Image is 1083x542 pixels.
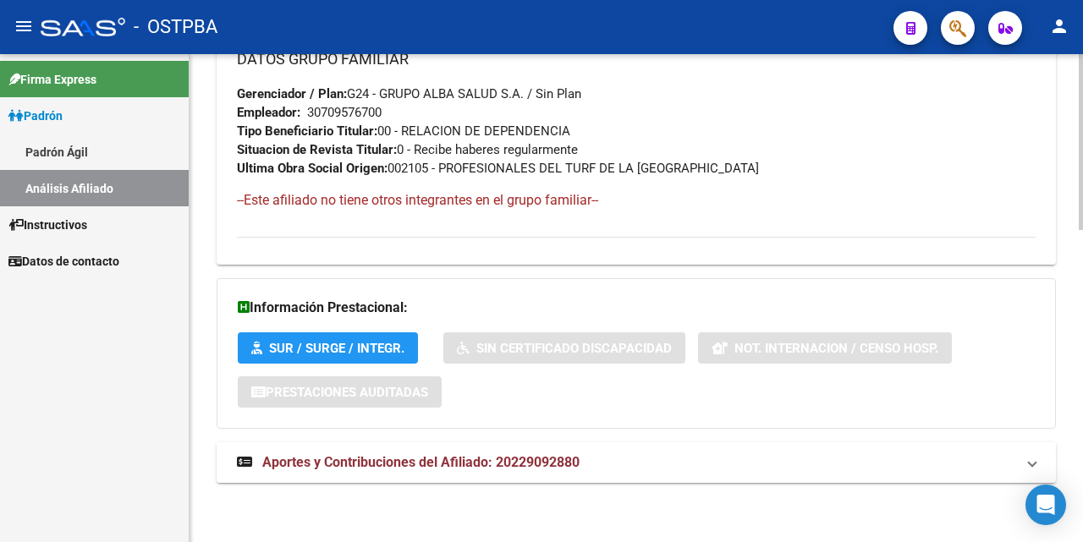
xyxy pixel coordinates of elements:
[238,376,442,408] button: Prestaciones Auditadas
[734,341,938,356] span: Not. Internacion / Censo Hosp.
[237,191,1036,210] h4: --Este afiliado no tiene otros integrantes en el grupo familiar--
[1025,485,1066,525] div: Open Intercom Messenger
[14,16,34,36] mat-icon: menu
[8,70,96,89] span: Firma Express
[266,385,428,400] span: Prestaciones Auditadas
[237,142,578,157] span: 0 - Recibe haberes regularmente
[307,103,382,122] div: 30709576700
[217,442,1056,483] mat-expansion-panel-header: Aportes y Contribuciones del Afiliado: 20229092880
[698,332,952,364] button: Not. Internacion / Censo Hosp.
[8,216,87,234] span: Instructivos
[8,252,119,271] span: Datos de contacto
[238,296,1035,320] h3: Información Prestacional:
[476,341,672,356] span: Sin Certificado Discapacidad
[237,47,1036,71] h3: DATOS GRUPO FAMILIAR
[262,454,580,470] span: Aportes y Contribuciones del Afiliado: 20229092880
[269,341,404,356] span: SUR / SURGE / INTEGR.
[238,332,418,364] button: SUR / SURGE / INTEGR.
[134,8,217,46] span: - OSTPBA
[443,332,685,364] button: Sin Certificado Discapacidad
[237,86,581,101] span: G24 - GRUPO ALBA SALUD S.A. / Sin Plan
[237,86,347,101] strong: Gerenciador / Plan:
[237,161,759,176] span: 002105 - PROFESIONALES DEL TURF DE LA [GEOGRAPHIC_DATA]
[1049,16,1069,36] mat-icon: person
[237,123,377,139] strong: Tipo Beneficiario Titular:
[237,161,388,176] strong: Ultima Obra Social Origen:
[237,105,300,120] strong: Empleador:
[237,142,397,157] strong: Situacion de Revista Titular:
[8,107,63,125] span: Padrón
[237,123,570,139] span: 00 - RELACION DE DEPENDENCIA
